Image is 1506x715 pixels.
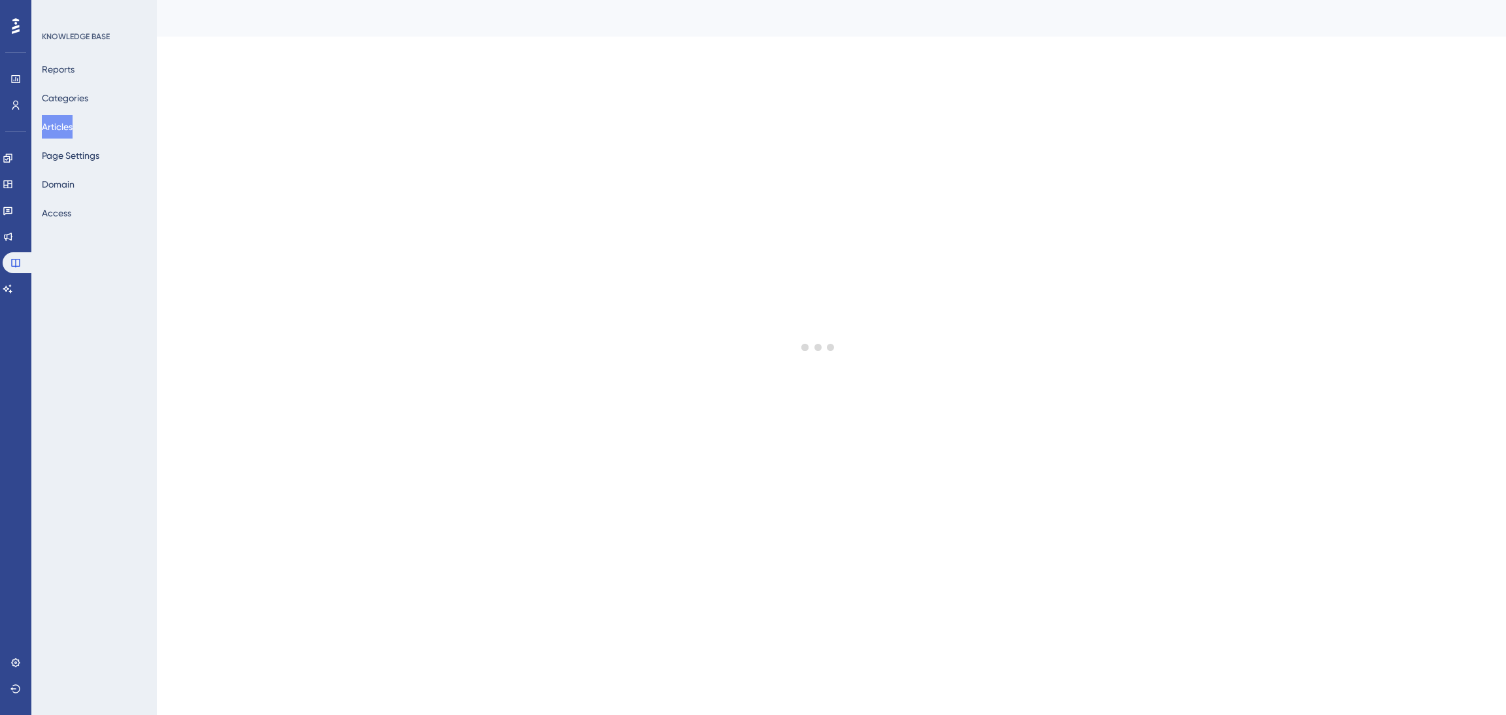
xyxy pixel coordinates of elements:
[42,115,73,139] button: Articles
[42,201,71,225] button: Access
[42,144,99,167] button: Page Settings
[42,86,88,110] button: Categories
[42,58,75,81] button: Reports
[42,173,75,196] button: Domain
[42,31,110,42] div: KNOWLEDGE BASE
